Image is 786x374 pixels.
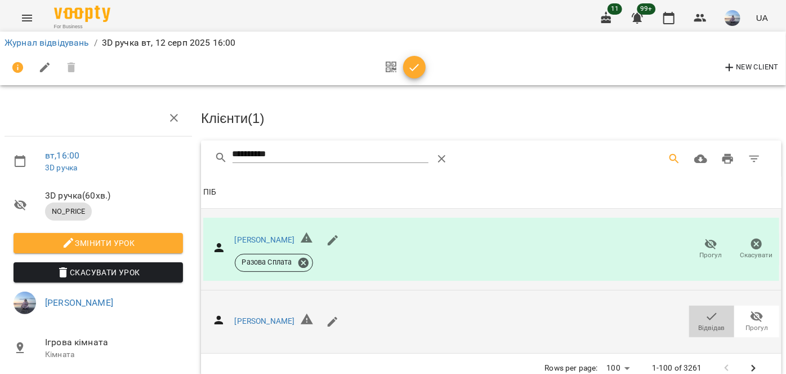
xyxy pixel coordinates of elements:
[102,36,236,50] p: 3D ручка вт, 12 серп 2025 16:00
[23,236,174,250] span: Змінити урок
[545,363,598,374] p: Rows per page:
[700,250,722,260] span: Прогул
[45,163,77,172] a: 3D ручка
[714,146,742,173] button: Друк
[723,61,779,74] span: New Client
[608,3,622,15] span: 11
[300,231,314,249] h6: Невірний формат телефону ${ phone }
[5,37,90,48] a: Журнал відвідувань
[201,111,781,126] h3: Клієнти ( 1 )
[45,336,183,349] span: Ігрова кімната
[94,36,97,50] li: /
[235,254,313,272] div: Разова Сплата
[687,146,714,173] button: Завантажити CSV
[235,235,295,244] a: [PERSON_NAME]
[652,363,702,374] p: 1-100 of 3261
[734,234,779,265] button: Скасувати
[45,206,92,217] span: NO_PRICE
[203,186,216,199] div: ПІБ
[300,313,314,331] h6: Невірний формат телефону ${ phone }
[54,6,110,22] img: Voopty Logo
[45,150,79,161] a: вт , 16:00
[661,146,688,173] button: Search
[45,189,183,203] span: 3D ручка ( 60 хв. )
[54,23,110,30] span: For Business
[741,146,768,173] button: Фільтр
[14,5,41,32] button: Menu
[756,12,768,24] span: UA
[14,262,183,283] button: Скасувати Урок
[5,36,781,50] nav: breadcrumb
[14,233,183,253] button: Змінити урок
[725,10,740,26] img: a5695baeaf149ad4712b46ffea65b4f5.jpg
[752,7,772,28] button: UA
[45,297,113,308] a: [PERSON_NAME]
[45,349,183,360] p: Кімната
[734,306,779,337] button: Прогул
[203,186,216,199] div: Sort
[201,140,781,177] div: Table Toolbar
[14,292,36,314] img: a5695baeaf149ad4712b46ffea65b4f5.jpg
[689,306,734,337] button: Відвідав
[688,234,734,265] button: Прогул
[235,257,301,267] span: Разова Сплата
[740,250,773,260] span: Скасувати
[720,59,781,77] button: New Client
[637,3,656,15] span: 99+
[745,323,768,333] span: Прогул
[233,146,429,164] input: Search
[699,323,725,333] span: Відвідав
[203,186,779,199] span: ПІБ
[235,316,295,325] a: [PERSON_NAME]
[23,266,174,279] span: Скасувати Урок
